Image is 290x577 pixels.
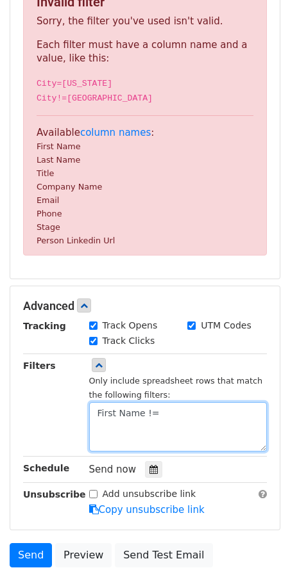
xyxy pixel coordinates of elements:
h5: Advanced [23,299,267,313]
a: Send Test Email [115,543,212,567]
p: Available : [37,126,253,247]
small: Person Linkedin Url [37,236,115,245]
small: Only include spreadsheet rows that match the following filters: [89,376,263,400]
small: First Name [37,142,81,151]
p: Sorry, the filter you've used isn't valid. [37,15,253,28]
small: Last Name [37,155,80,165]
label: Add unsubscribe link [103,487,196,501]
a: Preview [55,543,112,567]
a: column names [80,127,151,138]
label: Track Clicks [103,334,155,348]
strong: Schedule [23,463,69,473]
small: Title [37,168,54,178]
p: Each filter must have a column name and a value, like this: [37,38,253,65]
code: City=[US_STATE] City!=[GEOGRAPHIC_DATA] [37,79,153,103]
strong: Filters [23,361,56,371]
span: Send now [89,464,137,475]
small: Email [37,195,59,205]
a: Send [10,543,52,567]
strong: Unsubscribe [23,489,86,500]
strong: Tracking [23,321,66,331]
small: Phone [37,209,62,218]
a: Copy unsubscribe link [89,504,205,516]
small: Stage [37,222,60,232]
iframe: Chat Widget [226,516,290,577]
label: Track Opens [103,319,158,332]
label: UTM Codes [201,319,251,332]
small: Company Name [37,182,102,191]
